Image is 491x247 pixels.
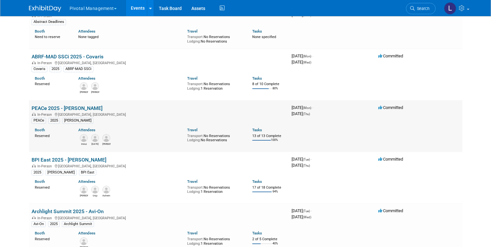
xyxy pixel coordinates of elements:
div: 17 of 18 Complete [252,185,286,190]
span: Transport: [187,35,204,39]
div: No Reservations 1 Reservation [187,81,243,91]
span: [DATE] [292,60,311,64]
span: - [312,105,313,110]
div: Melissa Gabello [80,90,88,94]
a: Travel [187,29,197,34]
span: - [311,157,312,162]
img: Leslie Pelton [444,2,456,15]
div: BPI East [79,170,96,175]
a: Travel [187,128,197,132]
td: 80% [273,87,278,95]
span: [DATE] [292,105,313,110]
span: (Mon) [303,106,311,110]
div: No Reservations No Reservations [187,133,243,143]
a: Travel [187,179,197,184]
a: Travel [187,76,197,81]
img: In-Person Event [32,113,36,116]
div: 8 of 10 Complete [252,82,286,86]
span: Transport: [187,185,204,190]
a: Attendees [78,76,95,81]
div: Ashwin Rajput [102,193,111,197]
span: - [311,208,312,213]
div: Sujash Chatterjee [91,90,99,94]
td: 100% [271,138,278,147]
img: ExhibitDay [29,5,61,12]
img: Sujash Chatterjee [91,82,99,90]
a: Tasks [252,29,262,34]
span: In-Person [37,216,54,220]
div: Omar El-Ghouch [80,193,88,197]
span: (Tue) [303,209,310,213]
span: [DATE] [292,214,311,219]
span: In-Person [37,61,54,65]
a: Archlight Summit 2025 - Avi-On [32,208,104,214]
span: [DATE] [292,13,311,17]
span: Transport: [187,134,204,138]
span: [DATE] [292,163,310,168]
div: Reserved [35,133,69,138]
td: 94% [273,190,278,199]
span: [DATE] [292,54,313,58]
span: Lodging: [187,190,201,194]
div: Raja Srinivas [91,142,99,146]
a: Attendees [78,179,95,184]
div: Abstract Deadlines [32,19,66,25]
img: In-Person Event [32,61,36,64]
div: [GEOGRAPHIC_DATA], [GEOGRAPHIC_DATA] [32,215,286,220]
img: Ashwin Rajput [102,186,110,193]
div: Imroz Ghangas [80,142,88,146]
a: Booth [35,76,45,81]
span: Committed [378,54,403,58]
a: PEACe 2025 - [PERSON_NAME] [32,105,102,111]
a: Search [406,3,436,14]
span: None specified [252,35,276,39]
div: No Reservations 1 Reservation [187,236,243,246]
div: None tagged [78,34,182,39]
span: (Mon) [303,54,311,58]
span: Committed [378,157,403,162]
span: Committed [378,208,403,213]
div: Covaris [32,66,47,72]
img: In-Person Event [32,216,36,219]
a: Booth [35,231,45,235]
div: Need to reserve [35,34,69,39]
span: [DATE] [292,208,312,213]
div: No Reservations No Reservations [187,34,243,44]
a: Booth [35,29,45,34]
div: PEACe [32,118,46,123]
div: [PERSON_NAME] [62,118,93,123]
div: [GEOGRAPHIC_DATA], [GEOGRAPHIC_DATA] [32,112,286,117]
div: 2025 [48,118,60,123]
div: Avi-On [32,221,46,227]
a: Booth [35,179,45,184]
span: Committed [378,105,403,110]
div: Martin Carcamo [102,142,111,146]
div: [GEOGRAPHIC_DATA], [GEOGRAPHIC_DATA] [32,60,286,65]
img: In-Person Event [32,164,36,167]
img: Omar El-Ghouch [80,186,88,193]
a: Tasks [252,179,262,184]
span: (Wed) [303,61,311,64]
div: 2025 [32,170,43,175]
span: (Tue) [303,158,310,161]
span: - [312,54,313,58]
img: Unjy Park [91,186,99,193]
div: 2025 [48,221,60,227]
a: Booth [35,128,45,132]
div: 2025 [50,66,61,72]
span: (Thu) [303,112,310,116]
span: Lodging: [187,86,201,91]
img: Martin Carcamo [102,134,110,142]
span: In-Person [37,113,54,117]
img: Patrick James [80,237,88,245]
div: 2 of 5 Complete [252,237,286,242]
div: Reserved [35,236,69,242]
a: ABRF-MAD SSCi 2025 - Covaris [32,54,103,60]
span: Transport: [187,237,204,241]
div: ABRF-MAD SSCi [63,66,93,72]
span: Lodging: [187,39,201,44]
a: Attendees [78,29,95,34]
div: [GEOGRAPHIC_DATA], [GEOGRAPHIC_DATA] [32,163,286,168]
a: Attendees [78,231,95,235]
a: Attendees [78,128,95,132]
